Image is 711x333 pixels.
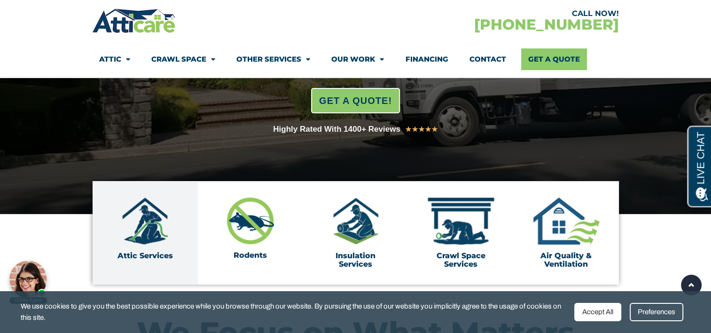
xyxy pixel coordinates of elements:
[23,8,76,19] span: Opens a chat window
[418,123,425,135] i: ★
[540,251,592,269] a: Air Quality & Ventilation
[21,301,567,324] span: We use cookies to give you the best possible experience while you browse through our website. By ...
[630,303,683,321] div: Preferences
[151,48,215,70] a: Crawl Space
[431,123,438,135] i: ★
[99,48,611,70] nav: Menu
[425,123,431,135] i: ★
[437,251,485,269] a: Crawl Space Services
[273,123,400,136] div: Highly Rated With 1400+ Reviews
[319,91,392,110] span: GET A QUOTE!
[412,123,418,135] i: ★
[405,123,438,135] div: 5/5
[574,303,621,321] div: Accept All
[234,251,267,260] a: Rodents
[311,88,400,113] a: GET A QUOTE!
[521,48,587,70] a: Get A Quote
[331,48,384,70] a: Our Work
[336,251,375,269] a: Insulation Services
[117,251,173,260] a: Attic Services
[405,48,448,70] a: Financing
[405,123,412,135] i: ★
[355,10,618,17] div: CALL NOW!
[99,48,130,70] a: Attic
[236,48,310,70] a: Other Services
[5,258,52,305] iframe: Chat Invitation
[469,48,506,70] a: Contact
